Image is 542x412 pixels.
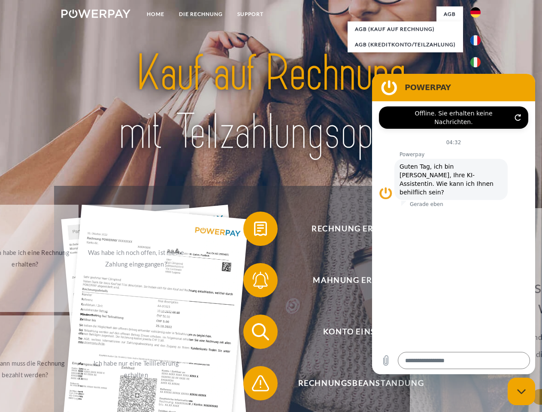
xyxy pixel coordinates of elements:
[139,6,172,22] a: Home
[470,57,481,67] img: it
[256,315,466,349] span: Konto einsehen
[273,247,370,270] div: Ich habe die Rechnung bereits bezahlt
[470,7,481,18] img: de
[250,321,271,342] img: qb_search.svg
[250,373,271,394] img: qb_warning.svg
[436,6,463,22] a: agb
[88,247,185,270] div: Was habe ich noch offen, ist meine Zahlung eingegangen?
[256,366,466,400] span: Rechnungsbeanstandung
[508,378,535,405] iframe: Schaltfläche zum Öffnen des Messaging-Fensters; Konversation läuft
[88,357,185,381] div: Ich habe nur eine Teillieferung erhalten
[348,37,463,52] a: AGB (Kreditkonto/Teilzahlung)
[162,252,259,264] div: zurück
[82,41,460,164] img: title-powerpay_de.svg
[372,74,535,374] iframe: Messaging-Fenster
[83,205,190,312] a: Was habe ich noch offen, ist meine Zahlung eingegangen?
[348,21,463,37] a: AGB (Kauf auf Rechnung)
[470,35,481,45] img: fr
[243,315,466,349] button: Konto einsehen
[230,6,271,22] a: SUPPORT
[61,9,130,18] img: logo-powerpay-white.svg
[172,6,230,22] a: DIE RECHNUNG
[243,366,466,400] button: Rechnungsbeanstandung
